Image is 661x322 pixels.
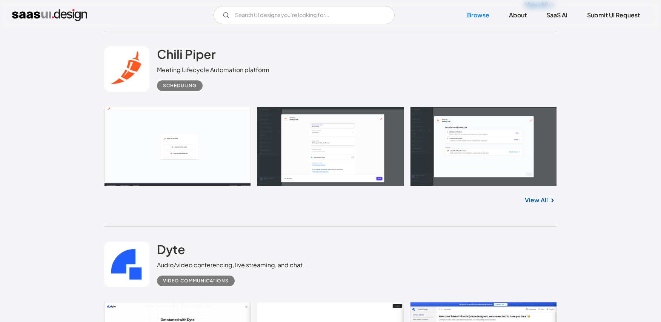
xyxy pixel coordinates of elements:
a: About [500,7,536,23]
div: Scheduling [163,81,197,90]
a: SaaS Ai [537,7,576,23]
a: Browse [458,7,498,23]
a: Dyte [157,242,185,260]
a: home [12,9,87,21]
div: Video Communications [163,276,229,285]
input: Search UI designs you're looking for... [214,6,395,24]
form: Email Form [214,6,395,24]
h2: Chili Piper [157,46,216,62]
div: Audio/video conferencing, live streaming, and chat [157,260,303,270]
a: Chili Piper [157,46,216,65]
h2: Dyte [157,242,185,257]
a: View All [525,196,548,205]
div: Meeting Lifecycle Automation platform [157,65,269,74]
a: Submit UI Request [578,7,649,23]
